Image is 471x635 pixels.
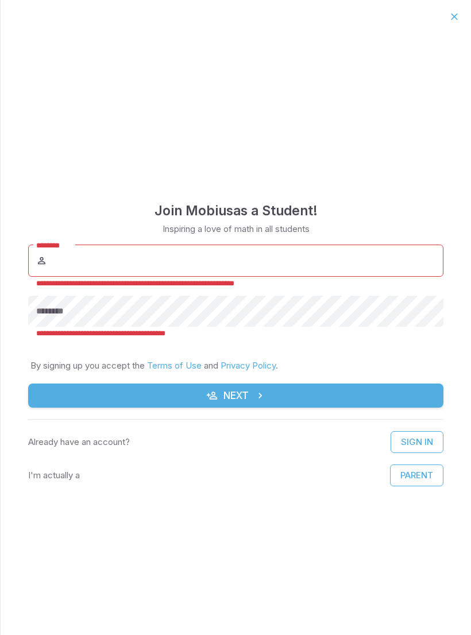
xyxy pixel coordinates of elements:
h4: Join Mobius as a Student ! [155,200,318,221]
p: Already have an account? [28,436,130,448]
a: Sign In [391,431,443,453]
p: By signing up you accept the and . [30,359,441,372]
a: Privacy Policy [221,360,276,371]
p: I'm actually a [28,469,80,482]
a: Terms of Use [147,360,202,371]
button: Next [28,384,443,408]
p: Inspiring a love of math in all students [163,223,310,235]
button: Parent [390,464,443,486]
